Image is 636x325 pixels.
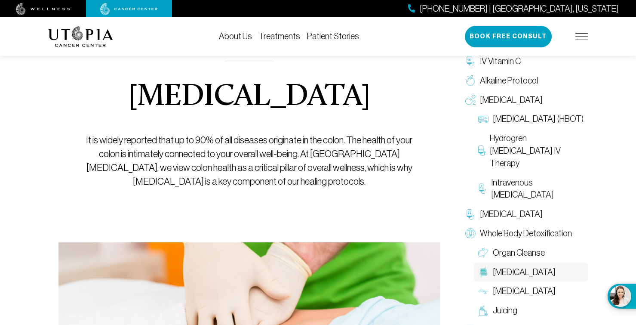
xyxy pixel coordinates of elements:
[474,173,588,205] a: Intravenous [MEDICAL_DATA]
[493,266,556,279] span: [MEDICAL_DATA]
[16,3,70,15] img: wellness
[461,204,588,224] a: [MEDICAL_DATA]
[480,74,538,87] span: Alkaline Protocol
[480,55,521,68] span: IV Vitamin C
[465,56,476,66] img: IV Vitamin C
[478,114,489,124] img: Hyperbaric Oxygen Therapy (HBOT)
[474,109,588,129] a: [MEDICAL_DATA] (HBOT)
[128,82,370,113] h1: [MEDICAL_DATA]
[259,31,300,41] a: Treatments
[491,176,584,201] span: Intravenous [MEDICAL_DATA]
[493,247,545,259] span: Organ Cleanse
[474,129,588,173] a: Hydrogren [MEDICAL_DATA] IV Therapy
[48,26,113,47] img: logo
[474,282,588,301] a: [MEDICAL_DATA]
[465,75,476,86] img: Alkaline Protocol
[474,263,588,282] a: [MEDICAL_DATA]
[78,133,421,189] p: It is widely reported that up to 90% of all diseases originate in the colon. The health of your c...
[480,208,543,220] span: [MEDICAL_DATA]
[465,26,552,47] button: Book Free Consult
[575,33,588,40] img: icon-hamburger
[478,267,489,277] img: Colon Therapy
[493,285,556,297] span: [MEDICAL_DATA]
[100,3,158,15] img: cancer center
[480,94,543,106] span: [MEDICAL_DATA]
[219,31,252,41] a: About Us
[493,113,584,125] span: [MEDICAL_DATA] (HBOT)
[490,132,584,169] span: Hydrogren [MEDICAL_DATA] IV Therapy
[493,304,517,317] span: Juicing
[474,243,588,263] a: Organ Cleanse
[307,31,359,41] a: Patient Stories
[461,71,588,90] a: Alkaline Protocol
[465,95,476,105] img: Oxygen Therapy
[478,248,489,258] img: Organ Cleanse
[420,3,619,15] span: [PHONE_NUMBER] | [GEOGRAPHIC_DATA], [US_STATE]
[461,224,588,243] a: Whole Body Detoxification
[474,301,588,320] a: Juicing
[478,306,489,316] img: Juicing
[408,3,619,15] a: [PHONE_NUMBER] | [GEOGRAPHIC_DATA], [US_STATE]
[478,286,489,297] img: Lymphatic Massage
[461,52,588,71] a: IV Vitamin C
[461,90,588,110] a: [MEDICAL_DATA]
[465,209,476,220] img: Chelation Therapy
[480,227,572,240] span: Whole Body Detoxification
[478,183,487,194] img: Intravenous Ozone Therapy
[465,228,476,238] img: Whole Body Detoxification
[478,145,485,156] img: Hydrogren Peroxide IV Therapy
